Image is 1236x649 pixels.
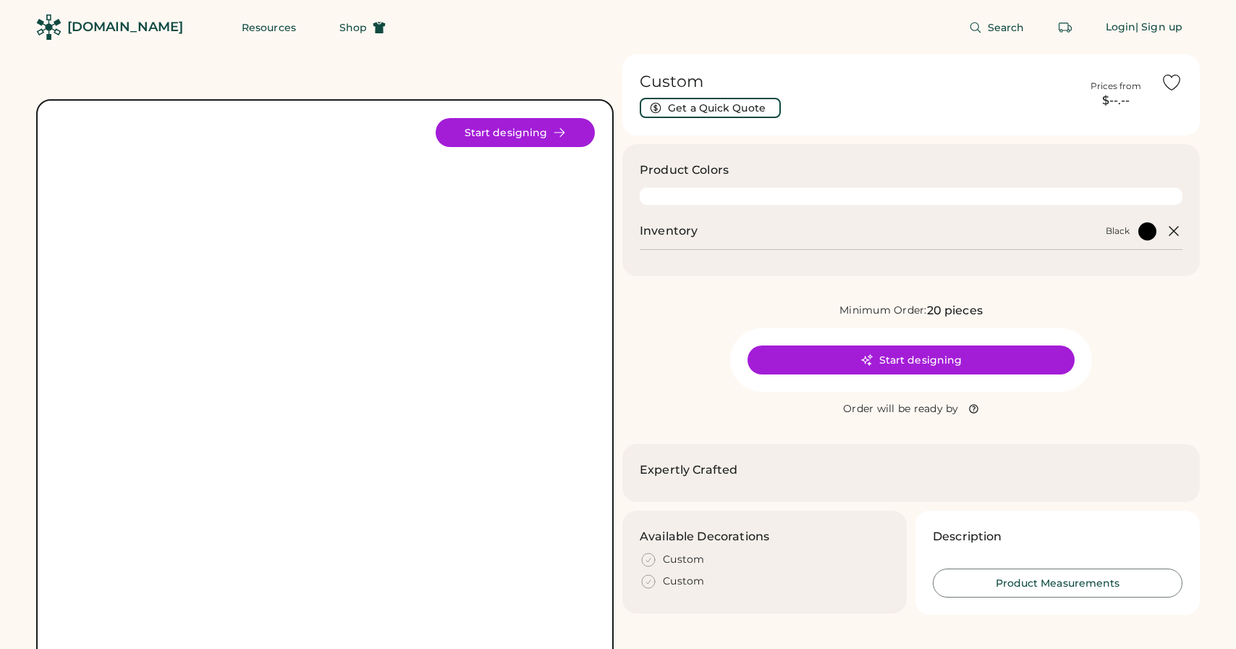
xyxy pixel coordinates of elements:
span: Shop [339,22,367,33]
button: Start designing [436,118,595,147]
h3: Description [933,528,1002,545]
button: Product Measurements [933,569,1182,598]
div: Login [1106,20,1136,35]
button: Resources [224,13,313,42]
h2: Inventory [640,222,698,240]
div: Prices from [1091,80,1141,92]
div: 20 pieces [927,302,983,319]
button: Shop [322,13,403,42]
h3: Product Colors [640,162,729,179]
span: Search [988,22,1025,33]
img: Rendered Logo - Screens [36,14,62,40]
div: Black [1106,225,1130,237]
div: Order will be ready by [843,402,959,416]
button: Search [952,13,1042,42]
h2: Expertly Crafted [640,461,737,479]
button: Get a Quick Quote [640,98,781,118]
div: Minimum Order: [839,303,927,318]
div: $--.-- [1080,92,1152,109]
div: Custom [663,574,705,589]
div: [DOMAIN_NAME] [67,18,183,36]
button: Start designing [748,346,1075,374]
button: Retrieve an order [1051,13,1080,42]
div: | Sign up [1135,20,1182,35]
div: Custom [663,553,705,567]
h3: Available Decorations [640,528,769,545]
h1: Custom [640,72,1071,92]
